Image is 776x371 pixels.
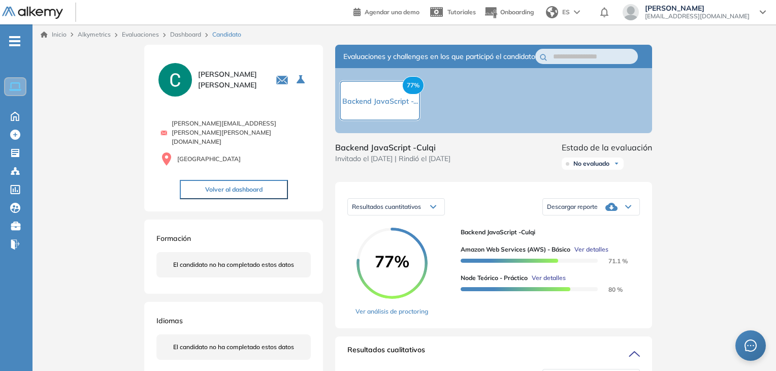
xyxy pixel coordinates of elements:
[613,161,620,167] img: Ícono de flecha
[177,154,241,164] span: [GEOGRAPHIC_DATA]
[461,245,570,254] span: Amazon Web Services (AWS) - Básico
[357,253,428,269] span: 77%
[355,307,428,316] a: Ver análisis de proctoring
[461,228,632,237] span: Backend JavaScript -Culqi
[342,97,418,106] span: Backend JavaScript -...
[546,6,558,18] img: world
[744,339,757,352] span: message
[335,153,450,164] span: Invitado el [DATE] | Rindió el [DATE]
[573,160,609,168] span: No evaluado
[570,245,608,254] button: Ver detalles
[402,76,424,95] span: 77%
[173,343,294,352] span: El candidato no ha completado estos datos
[365,8,419,16] span: Agendar una demo
[172,119,311,146] span: [PERSON_NAME][EMAIL_ADDRESS][PERSON_NAME][PERSON_NAME][DOMAIN_NAME]
[574,245,608,254] span: Ver detalles
[198,69,264,90] span: [PERSON_NAME] [PERSON_NAME]
[156,61,194,99] img: PROFILE_MENU_LOGO_USER
[9,40,20,42] i: -
[212,30,241,39] span: Candidato
[500,8,534,16] span: Onboarding
[2,7,63,19] img: Logo
[461,273,528,283] span: Node Teórico - Práctico
[156,234,191,243] span: Formación
[122,30,159,38] a: Evaluaciones
[335,141,450,153] span: Backend JavaScript -Culqi
[528,273,566,283] button: Ver detalles
[596,286,623,293] span: 80 %
[562,141,652,153] span: Estado de la evaluación
[78,30,111,38] span: Alkymetrics
[645,12,750,20] span: [EMAIL_ADDRESS][DOMAIN_NAME]
[180,180,288,199] button: Volver al dashboard
[447,8,476,16] span: Tutoriales
[170,30,201,38] a: Dashboard
[353,5,419,17] a: Agendar una demo
[347,345,425,361] span: Resultados cualitativos
[484,2,534,23] button: Onboarding
[343,51,535,62] span: Evaluaciones y challenges en los que participó el candidato
[293,71,311,89] button: Seleccione la evaluación activa
[41,30,67,39] a: Inicio
[352,203,421,210] span: Resultados cuantitativos
[173,260,294,269] span: El candidato no ha completado estos datos
[645,4,750,12] span: [PERSON_NAME]
[156,316,183,325] span: Idiomas
[596,257,628,265] span: 71.1 %
[532,273,566,283] span: Ver detalles
[574,10,580,14] img: arrow
[547,203,598,211] span: Descargar reporte
[562,8,570,17] span: ES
